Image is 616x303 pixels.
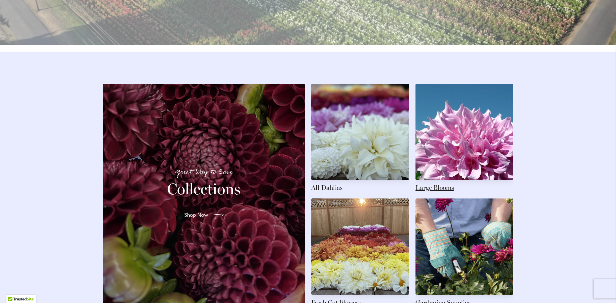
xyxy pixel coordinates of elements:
[184,211,208,219] span: Shop Now
[179,206,229,224] a: Shop Now
[110,180,297,198] h2: Collections
[110,167,297,177] p: Great Way to Save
